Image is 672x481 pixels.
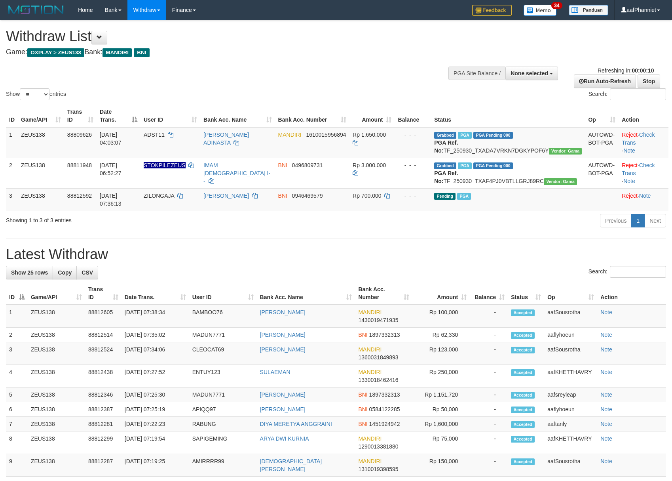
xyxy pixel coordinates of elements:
[544,365,597,387] td: aafKHETTHAVRY
[470,417,508,431] td: -
[278,193,287,199] span: BNI
[600,346,612,353] a: Note
[622,162,655,176] a: Check Trans
[511,458,535,465] span: Accepted
[431,105,585,127] th: Status
[6,246,666,262] h1: Latest Withdraw
[6,213,274,224] div: Showing 1 to 3 of 3 entries
[28,328,85,342] td: ZEUS138
[511,436,535,443] span: Accepted
[610,88,666,100] input: Search:
[28,365,85,387] td: ZEUS138
[6,387,28,402] td: 5
[260,391,306,398] a: [PERSON_NAME]
[412,454,470,477] td: Rp 150,000
[358,421,367,427] span: BNI
[121,417,189,431] td: [DATE] 07:22:23
[58,269,72,276] span: Copy
[412,365,470,387] td: Rp 250,000
[67,132,92,138] span: 88809626
[574,74,636,88] a: Run Auto-Refresh
[189,454,257,477] td: AMIRRRR99
[472,5,512,16] img: Feedback.jpg
[121,387,189,402] td: [DATE] 07:25:30
[358,354,398,361] span: Copy 1360031849893 to clipboard
[470,454,508,477] td: -
[622,132,655,146] a: Check Trans
[544,328,597,342] td: aaflyhoeun
[53,266,77,279] a: Copy
[6,417,28,431] td: 7
[100,162,121,176] span: [DATE] 06:52:27
[412,342,470,365] td: Rp 123,000
[619,105,668,127] th: Action
[511,421,535,428] span: Accepted
[544,454,597,477] td: aafSousrotha
[353,132,386,138] span: Rp 1.650.000
[358,458,382,464] span: MANDIRI
[369,421,400,427] span: Copy 1451924942 to clipboard
[358,466,398,472] span: Copy 1310019398595 to clipboard
[85,282,121,305] th: Trans ID: activate to sort column ascending
[6,431,28,454] td: 8
[257,282,355,305] th: Bank Acc. Name: activate to sort column ascending
[18,158,64,188] td: ZEUS138
[358,309,382,315] span: MANDIRI
[619,188,668,211] td: ·
[434,132,456,139] span: Grabbed
[6,402,28,417] td: 6
[28,342,85,365] td: ZEUS138
[511,70,548,76] span: None selected
[585,158,619,188] td: AUTOWD-BOT-PGA
[189,387,257,402] td: MADUN7771
[395,105,431,127] th: Balance
[511,392,535,399] span: Accepted
[6,454,28,477] td: 9
[551,2,562,9] span: 34
[431,127,585,158] td: TF_250930_TXADA7VRKN7DGKYPOF6Y
[511,309,535,316] span: Accepted
[470,365,508,387] td: -
[623,147,635,154] a: Note
[511,407,535,413] span: Accepted
[278,162,287,168] span: BNI
[260,309,306,315] a: [PERSON_NAME]
[103,48,132,57] span: MANDIRI
[6,29,440,44] h1: Withdraw List
[398,161,428,169] div: - - -
[121,342,189,365] td: [DATE] 07:34:06
[470,402,508,417] td: -
[544,387,597,402] td: aafsreyleap
[28,431,85,454] td: ZEUS138
[203,132,249,146] a: [PERSON_NAME] ADINASTA
[18,105,64,127] th: Game/API: activate to sort column ascending
[20,88,49,100] select: Showentries
[549,148,582,155] span: Vendor URL: https://trx31.1velocity.biz
[358,317,398,323] span: Copy 1430019471935 to clipboard
[260,421,332,427] a: DIYA MERETYA ANGGRAINI
[369,332,400,338] span: Copy 1897332313 to clipboard
[85,417,121,431] td: 88812281
[412,328,470,342] td: Rp 62,330
[121,454,189,477] td: [DATE] 07:19:25
[6,342,28,365] td: 3
[97,105,140,127] th: Date Trans.: activate to sort column descending
[260,435,309,442] a: ARYA DWI KURNIA
[85,387,121,402] td: 88812346
[358,377,398,383] span: Copy 1330018462416 to clipboard
[121,402,189,417] td: [DATE] 07:25:19
[524,5,557,16] img: Button%20Memo.svg
[600,435,612,442] a: Note
[544,305,597,328] td: aafSousrotha
[458,162,472,169] span: Marked by aafsreyleap
[18,188,64,211] td: ZEUS138
[85,402,121,417] td: 88812387
[544,417,597,431] td: aaftanly
[260,369,290,375] a: SULAEMAN
[292,162,323,168] span: Copy 0496809731 to clipboard
[28,417,85,431] td: ZEUS138
[457,193,471,200] span: Marked by aaftanly
[260,406,306,412] a: [PERSON_NAME]
[200,105,275,127] th: Bank Acc. Name: activate to sort column ascending
[511,369,535,376] span: Accepted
